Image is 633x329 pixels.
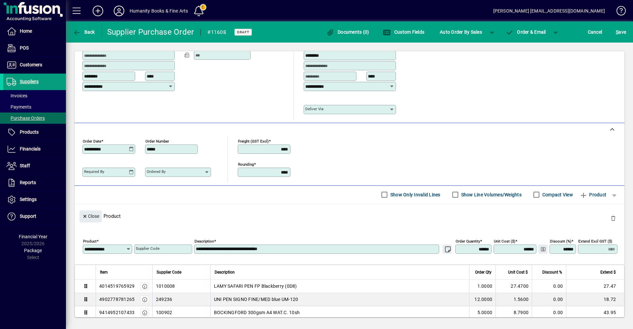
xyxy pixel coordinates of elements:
[99,283,135,289] div: 4014519765929
[469,306,496,319] td: 5.0000
[82,211,99,222] span: Close
[541,191,573,198] label: Compact View
[542,269,562,276] span: Discount %
[108,5,130,17] button: Profile
[3,40,66,56] a: POS
[538,245,548,254] button: Change Price Levels
[87,5,108,17] button: Add
[3,158,66,174] a: Staff
[136,246,160,251] mat-label: Supplier Code
[84,169,104,174] mat-label: Required by
[215,269,235,276] span: Description
[600,269,616,276] span: Extend $
[99,309,135,316] div: 9414952107433
[588,27,602,37] span: Cancel
[157,269,181,276] span: Supplier Code
[532,293,566,306] td: 0.00
[78,213,104,219] app-page-header-button: Close
[440,27,482,37] span: Auto Order By Sales
[616,27,626,37] span: ave
[383,29,424,35] span: Custom Fields
[506,29,546,35] span: Order & Email
[493,6,605,16] div: [PERSON_NAME] [EMAIL_ADDRESS][DOMAIN_NAME]
[152,293,210,306] td: 249236
[100,269,108,276] span: Item
[7,104,31,110] span: Payments
[3,23,66,40] a: Home
[614,26,628,38] button: Save
[145,139,169,143] mat-label: Order number
[20,129,39,135] span: Products
[20,28,32,34] span: Home
[496,306,532,319] td: 8.7900
[73,29,95,35] span: Back
[325,26,371,38] button: Documents (0)
[130,6,188,16] div: Humanity Books & Fine Arts
[83,239,97,243] mat-label: Product
[20,45,29,50] span: POS
[437,26,485,38] button: Auto Order By Sales
[326,29,369,35] span: Documents (0)
[381,26,426,38] button: Custom Fields
[20,214,36,219] span: Support
[99,296,135,303] div: 4902778781265
[79,211,102,222] button: Close
[456,239,480,243] mat-label: Order Quantity
[7,115,45,121] span: Purchase Orders
[214,296,298,303] span: UNI PEN SIGNO FINE/MED blue UM-120
[7,93,27,98] span: Invoices
[66,26,102,38] app-page-header-button: Back
[550,239,571,243] mat-label: Discount (%)
[305,107,323,111] mat-label: Deliver via
[508,269,528,276] span: Unit Cost $
[238,139,269,143] mat-label: Freight (GST excl)
[502,26,549,38] button: Order & Email
[107,27,194,37] div: Supplier Purchase Order
[532,280,566,293] td: 0.00
[214,283,297,289] span: LAMY SAFARI PEN FP Blackberry (0D8)
[3,113,66,124] a: Purchase Orders
[3,124,66,141] a: Products
[605,215,621,221] app-page-header-button: Delete
[494,239,515,243] mat-label: Unit Cost ($)
[3,175,66,191] a: Reports
[83,139,101,143] mat-label: Order date
[238,162,254,166] mat-label: Rounding
[475,269,492,276] span: Order Qty
[214,309,300,316] span: BOCKINGFORD 300gsm A4 WAT.C. 10sh
[616,29,618,35] span: S
[532,306,566,319] td: 0.00
[612,1,625,23] a: Knowledge Base
[586,26,604,38] button: Cancel
[20,79,39,84] span: Suppliers
[566,306,624,319] td: 43.95
[496,293,532,306] td: 1.5600
[237,30,249,34] span: Draft
[3,101,66,113] a: Payments
[75,204,624,228] div: Product
[469,280,496,293] td: 1.0000
[19,234,47,239] span: Financial Year
[460,191,522,198] label: Show Line Volumes/Weights
[20,163,30,168] span: Staff
[147,169,166,174] mat-label: Ordered by
[71,26,97,38] button: Back
[3,90,66,101] a: Invoices
[605,211,621,226] button: Delete
[20,180,36,185] span: Reports
[566,280,624,293] td: 27.47
[578,239,612,243] mat-label: Extend excl GST ($)
[195,239,214,243] mat-label: Description
[566,293,624,306] td: 18.72
[3,208,66,225] a: Support
[152,280,210,293] td: 1010008
[496,280,532,293] td: 27.4700
[3,57,66,73] a: Customers
[389,191,440,198] label: Show Only Invalid Lines
[20,197,37,202] span: Settings
[24,248,42,253] span: Package
[3,141,66,157] a: Financials
[580,189,606,200] span: Product
[576,189,610,201] button: Product
[20,146,41,151] span: Financials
